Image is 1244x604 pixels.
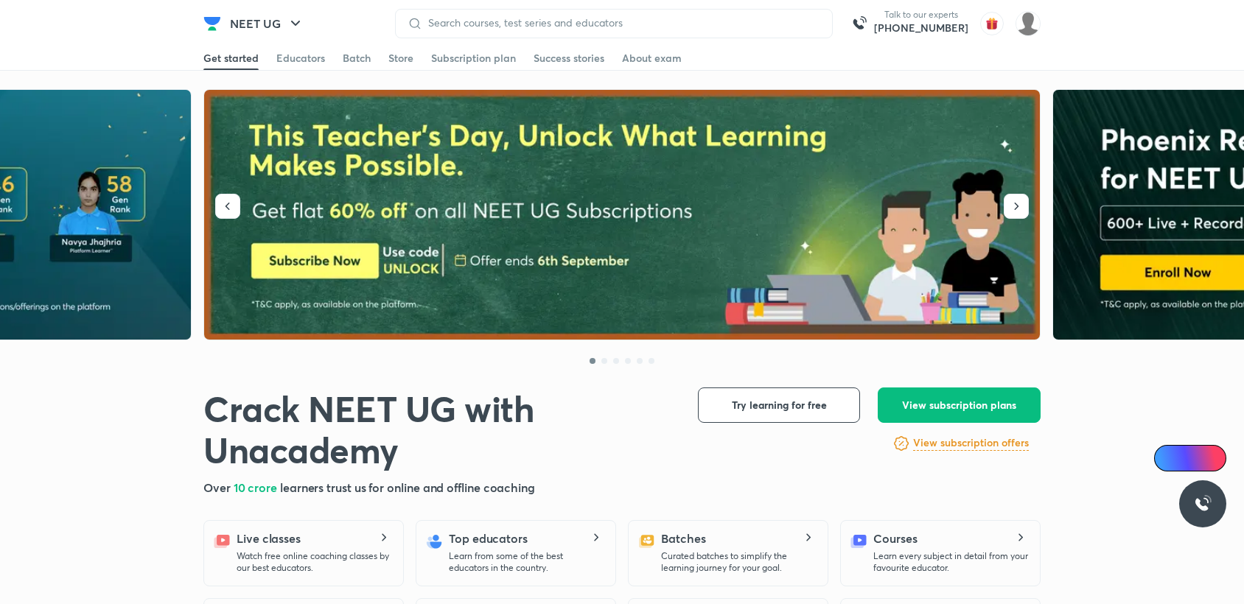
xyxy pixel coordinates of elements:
[874,9,968,21] p: Talk to our experts
[280,480,535,495] span: learners trust us for online and offline coaching
[431,46,516,70] a: Subscription plan
[388,46,413,70] a: Store
[449,550,604,574] p: Learn from some of the best educators in the country.
[902,398,1016,412] span: View subscription plans
[203,15,221,32] img: Company Logo
[622,51,682,66] div: About exam
[878,387,1041,423] button: View subscription plans
[276,46,325,70] a: Educators
[698,387,860,423] button: Try learning for free
[1154,445,1226,471] a: Ai Doubts
[874,21,968,35] a: [PHONE_NUMBER]
[534,51,604,66] div: Success stories
[661,530,705,547] h5: Batches
[1163,452,1175,464] img: Icon
[203,46,259,70] a: Get started
[732,398,827,412] span: Try learning for free
[661,550,816,574] p: Curated batches to simplify the learning journey for your goal.
[449,530,528,547] h5: Top educators
[203,51,259,66] div: Get started
[343,51,371,66] div: Batch
[237,530,301,547] h5: Live classes
[221,9,313,38] button: NEET UG
[534,46,604,70] a: Success stories
[203,387,674,470] h1: Crack NEET UG with Unacademy
[873,530,917,547] h5: Courses
[1194,495,1212,513] img: ttu
[873,550,1028,574] p: Learn every subject in detail from your favourite educator.
[422,17,820,29] input: Search courses, test series and educators
[622,46,682,70] a: About exam
[388,51,413,66] div: Store
[234,480,280,495] span: 10 crore
[203,480,234,495] span: Over
[343,46,371,70] a: Batch
[276,51,325,66] div: Educators
[913,435,1029,451] h6: View subscription offers
[913,435,1029,452] a: View subscription offers
[980,12,1004,35] img: avatar
[1016,11,1041,36] img: Payal
[431,51,516,66] div: Subscription plan
[845,9,874,38] img: call-us
[237,550,391,574] p: Watch free online coaching classes by our best educators.
[1178,452,1217,464] span: Ai Doubts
